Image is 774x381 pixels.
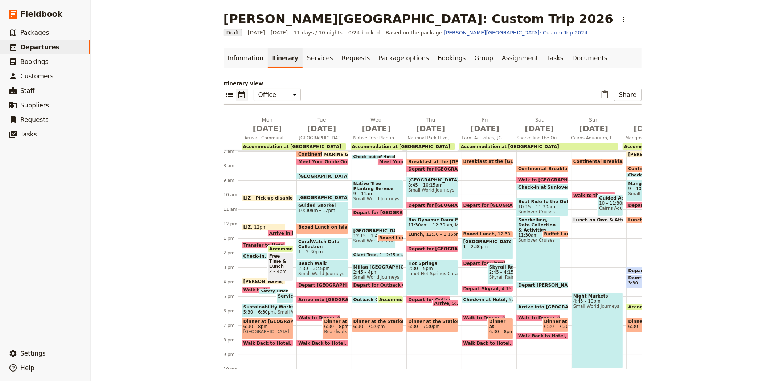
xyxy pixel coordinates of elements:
[269,231,346,235] span: Arrive in [GEOGRAPHIC_DATA]
[628,152,693,157] span: [PERSON_NAME] to office
[514,135,565,141] span: Snorkelling the Outer Great Barrier Reef & Data Collection
[518,217,558,233] span: Snorkelling, Data Collection & Activities
[242,340,294,347] div: Walk Back to Hotel8pm
[408,324,440,329] span: 6:30 – 7:30pm
[278,294,362,299] span: Service Project for the Homeless
[573,304,622,309] span: Small World Journeys
[242,135,293,141] span: Arrival, Community Service Project & Sustainability Workshop
[296,224,348,234] div: Boxed Lunch on Island
[516,176,568,183] div: Walk to [GEOGRAPHIC_DATA]
[544,319,566,324] span: Dinner at [PERSON_NAME][GEOGRAPHIC_DATA]
[243,304,292,310] span: Sustainability Workshop
[303,48,337,68] a: Services
[298,195,352,200] span: [GEOGRAPHIC_DATA]
[599,206,621,211] span: Cairns Aquarium
[516,165,568,172] div: Continental Breakfast at Hotel
[243,329,292,334] span: [GEOGRAPHIC_DATA]
[20,350,46,357] span: Settings
[573,294,622,299] span: Night Markets
[20,44,60,51] span: Departures
[518,177,593,182] span: Walk to [GEOGRAPHIC_DATA]
[243,254,268,258] span: Check-in
[599,201,621,206] span: 10 – 11:30am
[408,183,456,188] span: 8:45 – 10:15am
[408,159,504,164] span: Breakfast at the [GEOGRAPHIC_DATA]
[544,232,609,237] span: Buffet Lunch on the Boat
[544,324,576,329] span: 6:30 – 7:30pm
[518,209,566,214] span: Sunlover Cruises
[573,159,652,164] span: Continental Breakfast at Hotel
[459,135,511,141] span: Farm Activities, [GEOGRAPHIC_DATA] & Skyrail Cableway
[379,253,402,257] span: 2 – 2:15pm
[261,289,305,294] span: Safety Orientation
[509,297,519,302] span: 5pm
[243,341,293,345] span: Walk Back to Hotel
[352,263,404,281] div: Millaa [GEOGRAPHIC_DATA]2:45 – 4pmSmall World Journeys
[298,261,347,266] span: Beach Walk
[568,116,623,143] button: Sun [DATE]Cairns Aquarium, Free Time & Night Markets
[518,315,557,320] span: Walk to Dinner
[408,177,456,183] span: [GEOGRAPHIC_DATA]
[268,48,303,68] a: Itinerary
[628,173,673,177] span: Check-out of Hotel
[20,9,62,20] span: Fieldbook
[408,232,426,237] span: Lunch
[298,297,380,302] span: Arrive into [GEOGRAPHIC_DATA]
[433,48,470,68] a: Bookings
[518,185,572,189] span: Check-in at Sunlover
[568,48,612,68] a: Documents
[463,232,498,237] span: Boxed Lunch
[444,30,587,36] a: [PERSON_NAME][GEOGRAPHIC_DATA]: Custom Trip 2024
[406,231,458,241] div: Lunch12:30 – 1:15pm
[402,253,446,257] span: Small World Journeys
[408,188,456,193] span: Small World Journeys
[243,243,288,247] span: Transfer to Hotel
[626,202,678,209] div: Depart for [GEOGRAPHIC_DATA]
[254,225,267,229] span: 12pm
[351,143,455,150] div: Accommodation at [GEOGRAPHIC_DATA]
[463,203,545,208] span: Depart for [GEOGRAPHIC_DATA]
[452,301,469,306] span: 5:15pm
[352,144,450,149] span: Accommodation at [GEOGRAPHIC_DATA]
[243,144,341,149] span: Accommodation at [GEOGRAPHIC_DATA]
[518,199,566,204] span: Boat Ride to the Outer Reef
[353,123,399,134] span: [DATE]
[514,116,568,143] button: Sat [DATE]Snorkelling the Outer Great Barrier Reef & Data Collection
[351,116,405,143] button: Wed [DATE]Native Tree Planting Service Work, Crater Lakes, Giant Trees, Waterfalls & Outback Catt...
[351,135,402,141] span: Native Tree Planting Service Work, Crater Lakes, Giant Trees, Waterfalls & Outback Cattle Station
[352,155,396,160] div: Check-out of Hotel
[224,89,236,101] button: List view
[296,238,348,259] div: CoralWatch Data Collection1 – 2:30pm
[518,283,631,287] span: Depart [PERSON_NAME][GEOGRAPHIC_DATA]
[353,297,413,302] span: Outback Cattle Station
[406,158,458,165] div: Breakfast at the [GEOGRAPHIC_DATA]
[269,254,291,269] span: Free Time & Lunch on Own
[406,260,458,296] div: Hot Springs2:30 – 5pmInnot Hot Springs Caravan & [GEOGRAPHIC_DATA]
[462,260,505,267] div: Depart for Skyrail Terminal
[296,340,348,347] div: Walk Back to Hotel8pm
[614,89,641,101] button: Share
[489,329,511,334] span: 6:30 – 8pm
[626,216,670,223] div: Lunch in the Park
[408,266,456,271] span: 2:30 – 5pm
[377,296,403,303] div: Accommodation at [GEOGRAPHIC_DATA]
[463,261,533,266] span: Depart for Skyrail Terminal
[296,282,348,288] div: Depart [GEOGRAPHIC_DATA]
[628,319,676,324] span: Dinner at [GEOGRAPHIC_DATA]
[267,245,293,252] div: Accommodation at [GEOGRAPHIC_DATA]
[337,48,374,68] a: Requests
[470,48,498,68] a: Group
[571,123,617,134] span: [DATE]
[298,283,371,287] span: Depart [GEOGRAPHIC_DATA]
[628,275,676,280] span: Daintree Rainforest
[626,180,670,201] div: Mangrove Boardwalk & Creek Cleanup9 – 10:30amSmall World Journeys
[516,282,568,288] div: Depart [PERSON_NAME][GEOGRAPHIC_DATA]
[572,158,623,165] div: Continental Breakfast at Hotel
[628,324,660,329] span: 6:30 – 7:30pm
[352,318,404,332] div: Dinner at the Station6:30 – 7:30pm
[459,143,618,150] div: Accommodation at [GEOGRAPHIC_DATA]
[452,222,500,228] span: Mungalli Creek Dairy
[542,231,568,238] div: Buffet Lunch on the Boat
[573,193,630,198] span: Walk to the Aquarium
[516,184,568,190] div: Check-in at Sunlover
